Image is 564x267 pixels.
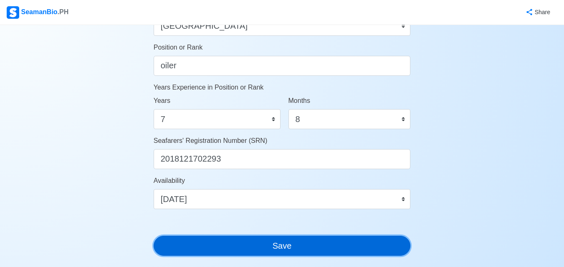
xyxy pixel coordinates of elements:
span: Seafarers' Registration Number (SRN) [154,137,267,144]
span: .PH [58,8,69,15]
label: Years [154,96,170,106]
div: SeamanBio [7,6,68,19]
label: Availability [154,176,185,186]
img: Logo [7,6,19,19]
button: Save [154,236,411,256]
input: ex. 1234567890 [154,149,411,169]
label: Months [288,96,310,106]
button: Share [517,4,557,20]
input: ex. 2nd Officer w/ Master License [154,56,411,76]
p: Years Experience in Position or Rank [154,82,411,92]
span: Position or Rank [154,44,202,51]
